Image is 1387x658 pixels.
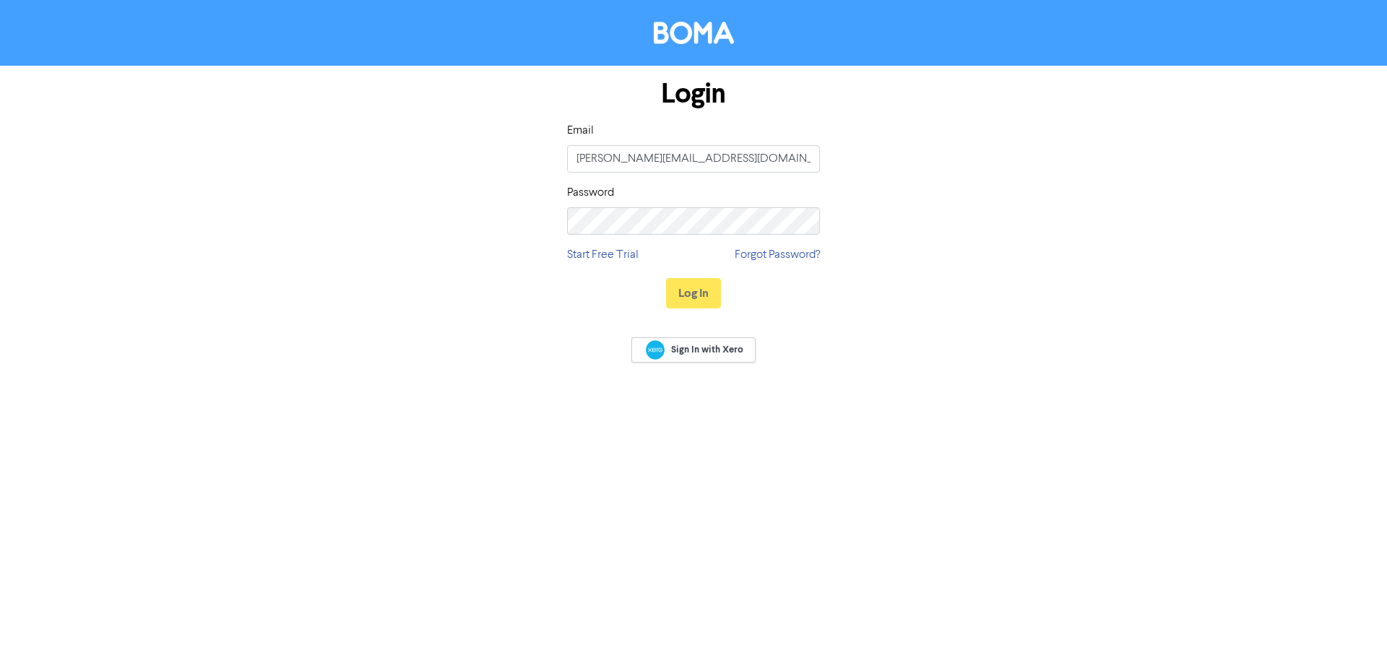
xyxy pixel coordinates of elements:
[646,340,665,360] img: Xero logo
[567,246,639,264] a: Start Free Trial
[671,343,743,356] span: Sign In with Xero
[654,22,734,44] img: BOMA Logo
[735,246,820,264] a: Forgot Password?
[567,77,820,111] h1: Login
[567,122,594,139] label: Email
[631,337,756,363] a: Sign In with Xero
[666,278,721,308] button: Log In
[567,184,614,202] label: Password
